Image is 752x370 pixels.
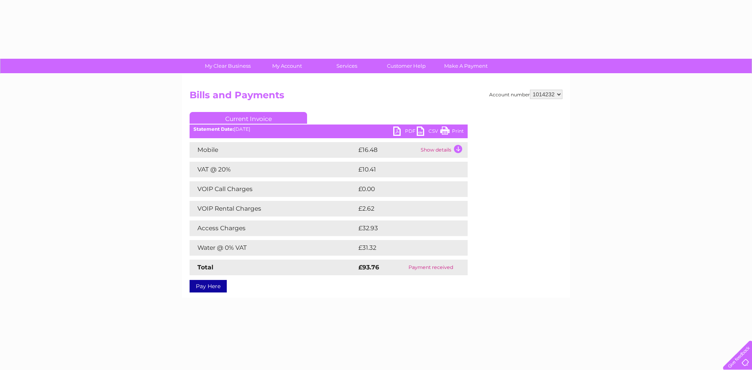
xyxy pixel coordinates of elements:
a: Current Invoice [190,112,307,124]
td: VOIP Rental Charges [190,201,356,217]
td: £16.48 [356,142,419,158]
strong: £93.76 [358,264,379,271]
div: [DATE] [190,126,468,132]
td: Water @ 0% VAT [190,240,356,256]
strong: Total [197,264,213,271]
a: Make A Payment [434,59,498,73]
a: Customer Help [374,59,439,73]
td: Payment received [394,260,468,275]
td: Show details [419,142,468,158]
div: Account number [489,90,562,99]
td: £10.41 [356,162,450,177]
a: Pay Here [190,280,227,292]
a: CSV [417,126,440,138]
td: £2.62 [356,201,449,217]
td: Access Charges [190,220,356,236]
td: VAT @ 20% [190,162,356,177]
h2: Bills and Payments [190,90,562,105]
td: £32.93 [356,220,452,236]
td: £0.00 [356,181,450,197]
td: £31.32 [356,240,451,256]
a: My Account [255,59,320,73]
td: VOIP Call Charges [190,181,356,197]
a: PDF [393,126,417,138]
a: Print [440,126,464,138]
b: Statement Date: [193,126,234,132]
a: Services [315,59,379,73]
a: My Clear Business [195,59,260,73]
td: Mobile [190,142,356,158]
